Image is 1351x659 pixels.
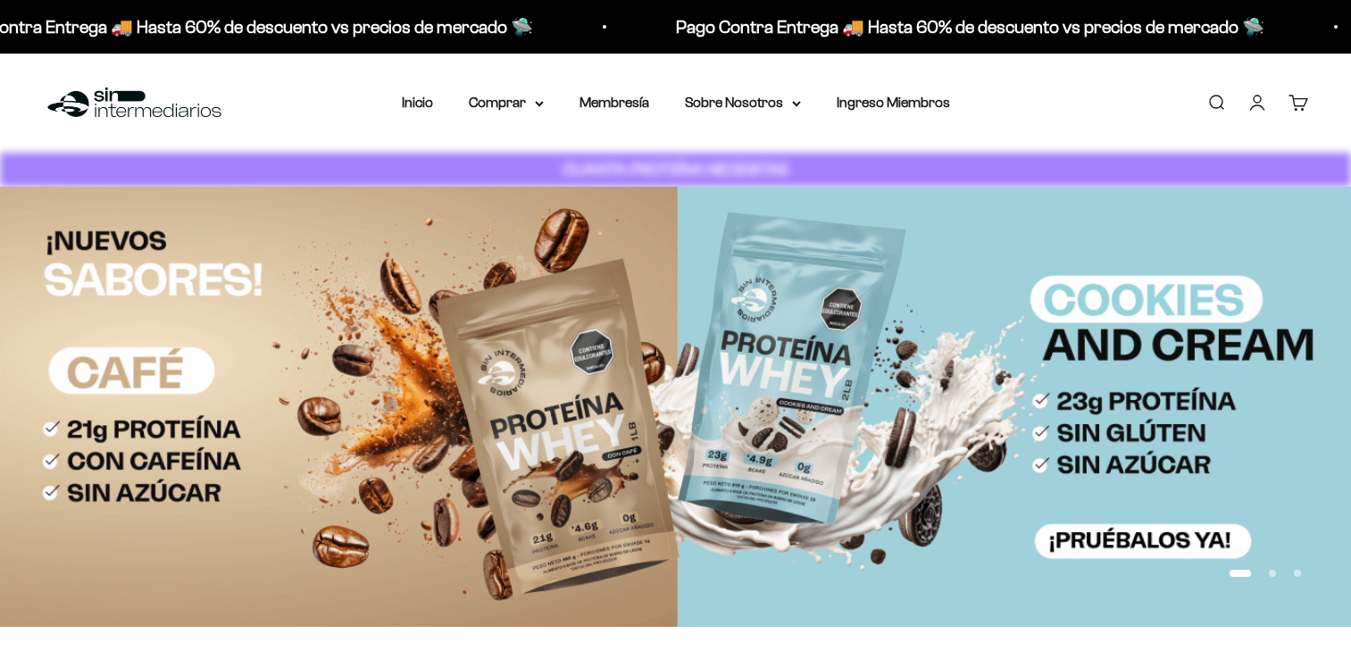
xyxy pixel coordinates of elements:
a: Ingreso Miembros [837,95,950,110]
summary: Sobre Nosotros [685,91,801,114]
p: Pago Contra Entrega 🚚 Hasta 60% de descuento vs precios de mercado 🛸 [652,13,1240,41]
summary: Comprar [469,91,544,114]
strong: CUANTA PROTEÍNA NECESITAS [563,160,788,179]
a: Inicio [402,95,433,110]
a: Membresía [580,95,649,110]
